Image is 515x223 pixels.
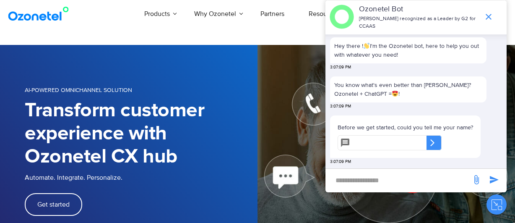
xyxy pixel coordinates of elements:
span: 3:07:09 PM [330,103,351,110]
span: 3:07:09 PM [330,159,351,165]
p: Automate. Integrate. Personalize. [25,173,257,183]
a: Get started [25,193,82,216]
span: end chat or minimize [480,8,497,25]
span: send message [468,171,485,188]
img: 👋 [364,43,369,49]
img: 😍 [392,91,398,97]
h1: Transform customer experience with Ozonetel CX hub [25,99,257,168]
p: [PERSON_NAME] recognized as a Leader by G2 for CCAAS [359,15,479,30]
p: Before we get started, could you tell me your name? [338,123,473,132]
p: You know what's even better than [PERSON_NAME]? Ozonetel + ChatGPT = ! [334,81,482,98]
img: header [330,5,354,29]
div: new-msg-input [330,173,467,188]
p: Ozonetel Bot [359,4,479,15]
span: AI-POWERED OMNICHANNEL SOLUTION [25,87,132,94]
button: Close chat [486,194,507,215]
p: Hey there ! I'm the Ozonetel bot, here to help you out with whatever you need! [334,42,482,59]
span: Get started [37,201,70,208]
span: 3:07:09 PM [330,64,351,71]
span: send message [486,171,502,188]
